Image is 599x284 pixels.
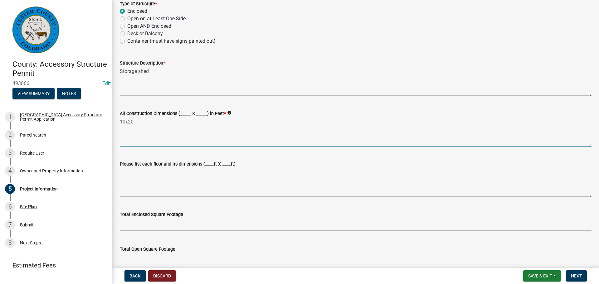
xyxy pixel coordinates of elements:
h4: County: Accessory Structure Permit [12,60,107,78]
span: Save & Exit [528,273,552,278]
label: Total Open Square Footage [120,247,175,252]
wm-modal-confirm: Summary [12,91,55,96]
button: Discard [148,270,176,282]
div: Require User [20,151,44,155]
span: Next [571,273,582,278]
span: 493066 [12,80,100,86]
label: Please list each floor and its dimensions (____ft X ____ft) [120,162,236,166]
div: 6 [5,202,15,212]
div: [GEOGRAPHIC_DATA] Accessory Structure Permit Application [20,113,102,121]
label: Container (must have signs painted out) [127,37,216,45]
label: Open on at Least One Side [127,15,186,22]
wm-modal-confirm: Notes [57,91,81,96]
button: Save & Exit [523,270,561,282]
div: Owner and Property Information [20,169,83,173]
div: Site Plan [20,205,37,209]
label: Enclosed [127,7,147,15]
label: All Construction Dimensions (_____ X _____) in Feet [120,112,226,116]
label: Type of Structure [120,2,157,6]
img: Custer County, Colorado [12,7,59,53]
div: 8 [5,238,15,248]
button: Notes [57,88,81,99]
button: Next [566,270,587,282]
a: Estimated Fees [5,259,102,272]
div: Submit [20,223,34,227]
div: 5 [5,184,15,194]
div: 4 [5,166,15,176]
div: 1 [5,112,15,122]
span: Back [129,273,141,278]
label: Structure Description [120,61,165,65]
label: Total Enclosed Square Footage [120,213,183,217]
button: View Summary [12,88,55,99]
a: Edit [102,80,111,86]
div: 2 [5,130,15,140]
div: Project Information [20,187,58,191]
div: 7 [5,220,15,230]
wm-modal-confirm: Edit Application Number [102,80,111,86]
button: Back [124,270,146,282]
div: 3 [5,148,15,158]
div: Parcel search [20,133,46,137]
label: Open AND Enclosed [127,22,171,30]
i: info [227,111,231,115]
label: Deck or Balcony [127,30,163,37]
